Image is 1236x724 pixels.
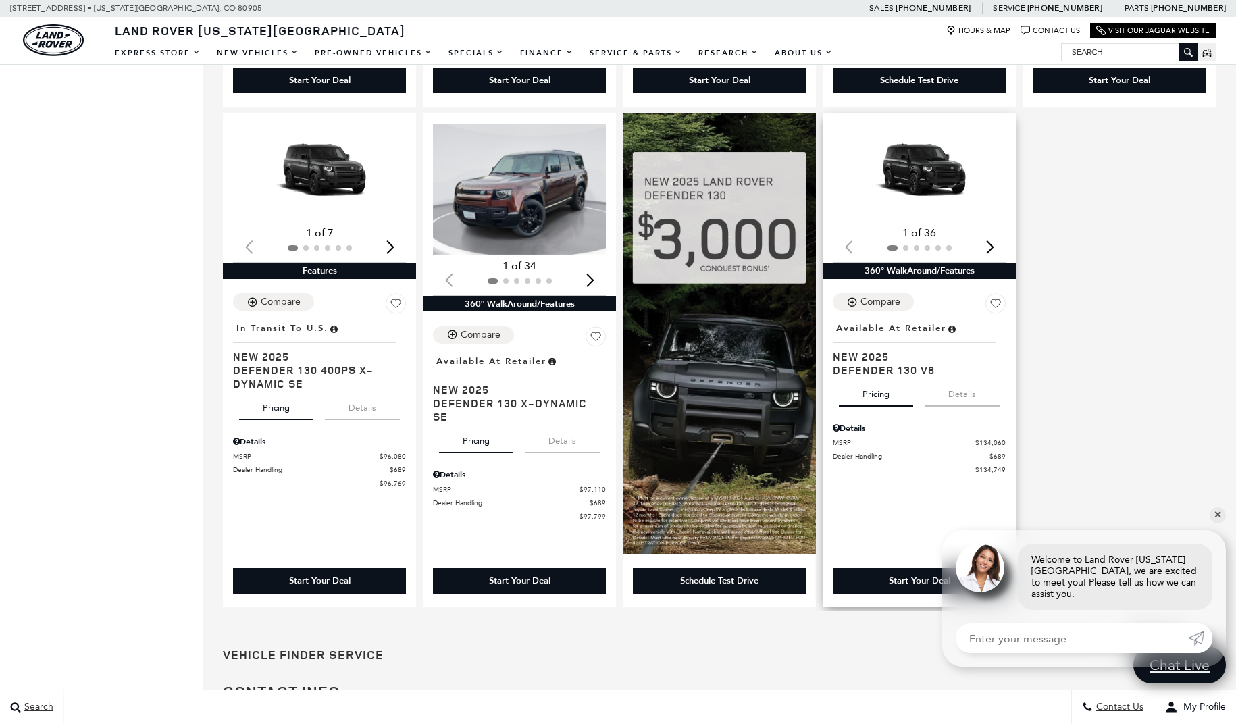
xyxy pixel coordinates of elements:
span: Dealer Handling [433,498,590,508]
a: About Us [767,41,841,65]
button: pricing tab [439,423,513,453]
span: Service [993,3,1025,13]
div: Start Your Deal [289,74,351,86]
div: Start Your Deal [1033,68,1206,93]
button: Compare Vehicle [233,293,314,311]
div: 1 / 2 [433,124,608,255]
h2: Contact Info [223,683,1216,700]
a: Available at RetailerNew 2025Defender 130 X-Dynamic SE [433,352,606,423]
span: Sales [869,3,894,13]
span: Vehicle is in stock and ready for immediate delivery. Due to demand, availability is subject to c... [546,354,557,369]
a: Dealer Handling $689 [433,498,606,508]
div: Pricing Details - Defender 130 400PS X-Dynamic SE [233,436,406,448]
span: Defender 130 X-Dynamic SE [433,396,596,423]
div: 1 of 36 [833,226,1006,240]
div: Start Your Deal [433,68,606,93]
a: Finance [512,41,582,65]
div: Schedule Test Drive [633,568,806,594]
button: Save Vehicle [586,326,606,352]
span: My Profile [1178,702,1226,713]
button: Compare Vehicle [433,326,514,344]
h3: Vehicle Finder Service [223,648,1216,663]
img: Land Rover [23,24,84,56]
button: Compare Vehicle [833,293,914,311]
button: Save Vehicle [386,293,406,319]
div: Start Your Deal [233,568,406,594]
a: EXPRESS STORE [107,41,209,65]
a: [PHONE_NUMBER] [1151,3,1226,14]
a: Pre-Owned Vehicles [307,41,440,65]
div: 1 / 2 [233,124,408,222]
span: Defender 130 400PS X-Dynamic SE [233,363,396,390]
div: 1 of 7 [233,226,406,240]
a: $96,769 [233,478,406,488]
div: Start Your Deal [489,74,550,86]
span: MSRP [233,451,380,461]
div: Next slide [581,265,599,294]
div: Compare [860,296,900,308]
span: Search [21,702,53,713]
div: Welcome to Land Rover [US_STATE][GEOGRAPHIC_DATA], we are excited to meet you! Please tell us how... [1018,544,1212,610]
div: 360° WalkAround/Features [423,296,616,311]
div: Start Your Deal [633,68,806,93]
span: $689 [390,465,406,475]
a: [STREET_ADDRESS] • [US_STATE][GEOGRAPHIC_DATA], CO 80905 [10,3,262,13]
div: Pricing Details - Defender 130 X-Dynamic SE [433,469,606,481]
a: MSRP $97,110 [433,484,606,494]
div: Start Your Deal [433,568,606,594]
div: Start Your Deal [233,68,406,93]
a: land-rover [23,24,84,56]
img: 2025 LAND ROVER Defender 130 400PS X-Dynamic SE 1 [233,124,408,222]
div: Schedule Test Drive [880,74,958,86]
div: Features [223,263,416,278]
div: Start Your Deal [833,568,1006,594]
a: $134,749 [833,465,1006,475]
a: Land Rover [US_STATE][GEOGRAPHIC_DATA] [107,22,413,38]
div: 360° WalkAround/Features [823,263,1016,278]
button: details tab [525,423,600,453]
span: Vehicle has shipped from factory of origin. Estimated time of delivery to Retailer is on average ... [328,321,339,336]
a: New Vehicles [209,41,307,65]
span: $97,110 [580,484,606,494]
span: New 2025 [433,383,596,396]
span: $134,060 [975,438,1006,448]
span: In Transit to U.S. [236,321,328,336]
div: 1 / 2 [833,124,1008,222]
input: Enter your message [956,623,1188,653]
a: MSRP $134,060 [833,438,1006,448]
span: MSRP [433,484,580,494]
a: [PHONE_NUMBER] [896,3,971,14]
a: [PHONE_NUMBER] [1027,3,1102,14]
input: Search [1062,44,1197,60]
div: 1 of 34 [433,259,606,274]
span: Vehicle is in stock and ready for immediate delivery. Due to demand, availability is subject to c... [946,321,957,336]
span: $97,799 [580,511,606,521]
div: Next slide [981,232,999,261]
img: Agent profile photo [956,544,1004,592]
button: Save Vehicle [985,293,1006,319]
a: Specials [440,41,512,65]
span: Dealer Handling [833,451,989,461]
div: Pricing Details - Defender 130 V8 [833,422,1006,434]
span: Available at Retailer [836,321,946,336]
span: $96,080 [380,451,406,461]
a: Dealer Handling $689 [233,465,406,475]
button: Open user profile menu [1154,690,1236,724]
span: MSRP [833,438,975,448]
div: Schedule Test Drive [680,575,758,587]
span: Defender 130 V8 [833,363,996,377]
button: details tab [925,377,1000,407]
span: $689 [590,498,606,508]
nav: Main Navigation [107,41,841,65]
a: Service & Parts [582,41,690,65]
span: New 2025 [833,350,996,363]
button: pricing tab [239,390,313,420]
div: Compare [261,296,301,308]
a: Dealer Handling $689 [833,451,1006,461]
a: MSRP $96,080 [233,451,406,461]
div: Start Your Deal [489,575,550,587]
div: Compare [461,329,500,341]
div: Next slide [381,232,399,261]
span: Available at Retailer [436,354,546,369]
a: Available at RetailerNew 2025Defender 130 V8 [833,319,1006,377]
